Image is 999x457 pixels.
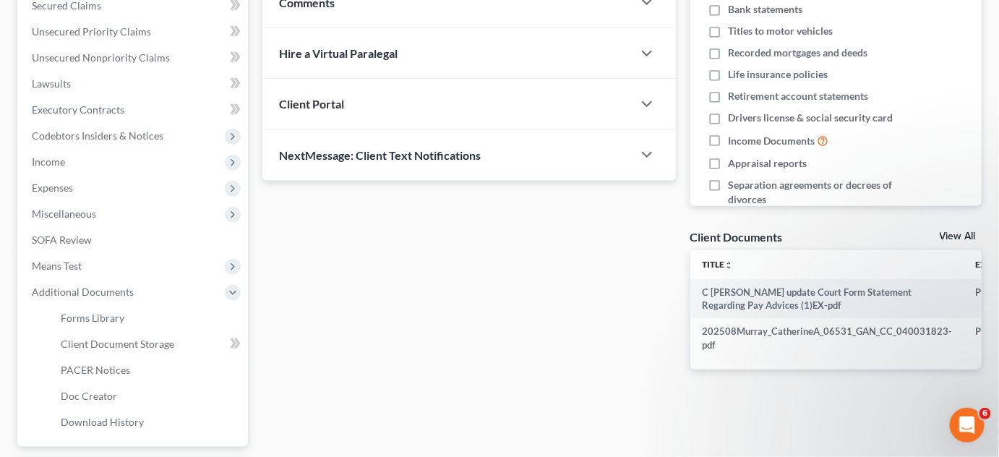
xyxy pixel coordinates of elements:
[728,89,868,103] span: Retirement account statements
[728,111,893,125] span: Drivers license & social security card
[20,45,248,71] a: Unsecured Nonpriority Claims
[32,260,82,272] span: Means Test
[32,129,163,142] span: Codebtors Insiders & Notices
[280,46,398,60] span: Hire a Virtual Paralegal
[49,331,248,357] a: Client Document Storage
[49,357,248,383] a: PACER Notices
[49,409,248,435] a: Download History
[20,97,248,123] a: Executory Contracts
[690,318,964,358] td: 202508Murray_CatherineA_06531_GAN_CC_040031823-pdf
[690,279,964,319] td: C [PERSON_NAME] update Court Form Statement Regarding Pay Advices (1)EX-pdf
[32,51,170,64] span: Unsecured Nonpriority Claims
[20,71,248,97] a: Lawsuits
[20,227,248,253] a: SOFA Review
[728,134,815,148] span: Income Documents
[728,24,833,38] span: Titles to motor vehicles
[728,2,802,17] span: Bank statements
[32,208,96,220] span: Miscellaneous
[61,364,130,376] span: PACER Notices
[32,181,73,194] span: Expenses
[690,229,783,244] div: Client Documents
[61,338,174,350] span: Client Document Storage
[979,408,991,419] span: 6
[49,383,248,409] a: Doc Creator
[61,390,117,402] span: Doc Creator
[280,148,481,162] span: NextMessage: Client Text Notifications
[940,231,976,242] a: View All
[280,97,345,111] span: Client Portal
[32,286,134,298] span: Additional Documents
[950,408,985,443] iframe: Intercom live chat
[728,46,867,60] span: Recorded mortgages and deeds
[20,19,248,45] a: Unsecured Priority Claims
[728,156,807,171] span: Appraisal reports
[32,25,151,38] span: Unsecured Priority Claims
[728,67,828,82] span: Life insurance policies
[32,103,124,116] span: Executory Contracts
[728,178,896,207] span: Separation agreements or decrees of divorces
[61,312,124,324] span: Forms Library
[49,305,248,331] a: Forms Library
[32,234,92,246] span: SOFA Review
[724,261,733,270] i: unfold_more
[32,77,71,90] span: Lawsuits
[61,416,144,428] span: Download History
[32,155,65,168] span: Income
[702,259,733,270] a: Titleunfold_more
